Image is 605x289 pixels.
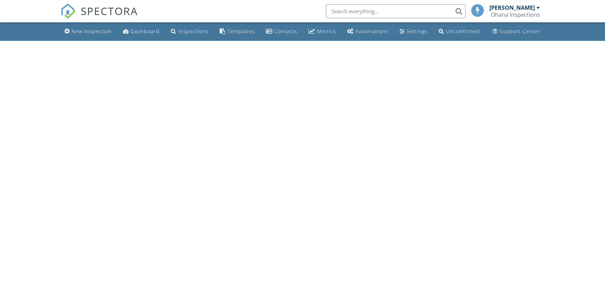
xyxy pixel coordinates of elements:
[60,3,76,19] img: The Best Home Inspection Software - Spectora
[446,28,480,35] div: Unconfirmed
[81,3,138,18] span: SPECTORA
[500,28,540,35] div: Support Center
[397,25,430,38] a: Settings
[355,28,388,35] div: Automations
[263,25,300,38] a: Contacts
[62,25,115,38] a: New Inspection
[178,28,209,35] div: Inspections
[120,25,162,38] a: Dashboard
[217,25,257,38] a: Templates
[60,9,138,24] a: SPECTORA
[317,28,336,35] div: Metrics
[131,28,160,35] div: Dashboard
[72,28,112,35] div: New Inspection
[491,11,540,18] div: Ohana Inspections
[436,25,483,38] a: Unconfirmed
[306,25,339,38] a: Metrics
[227,28,255,35] div: Templates
[168,25,211,38] a: Inspections
[344,25,391,38] a: Automations (Basic)
[489,4,535,11] div: [PERSON_NAME]
[407,28,428,35] div: Settings
[326,4,466,18] input: Search everything...
[490,25,543,38] a: Support Center
[274,28,297,35] div: Contacts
